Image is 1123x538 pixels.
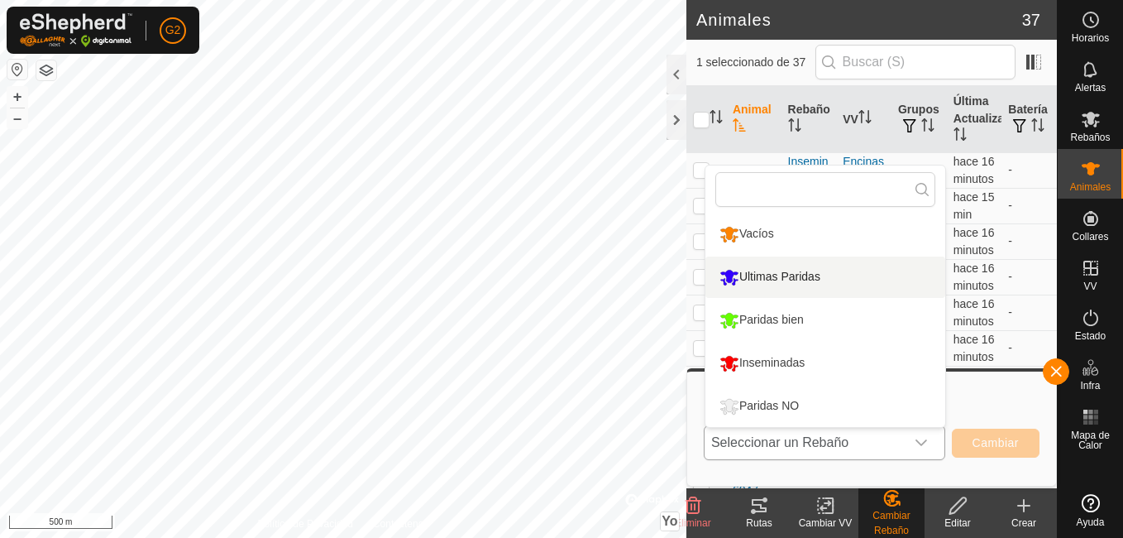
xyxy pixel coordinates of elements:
p-sorticon: Activar para ordenar [1031,121,1044,134]
span: Alertas [1075,83,1106,93]
div: Editar [925,516,991,531]
div: Disparador desplegable [905,426,938,459]
li: Ultimas Paridas [705,257,945,298]
button: + [7,87,27,107]
font: Vacíos [739,227,774,240]
font: Paridas NO [739,399,799,412]
p-sorticon: Activar para ordenar [710,113,723,126]
li: Paridas bien [705,300,945,341]
button: Yo [661,512,679,531]
li: Inseminadas [705,343,945,384]
button: – [7,108,27,128]
div: Cambiar Rebaño [858,508,925,538]
input: Buscar (S) [815,45,1015,79]
td: - [1001,223,1057,259]
div: Cambiar VV [792,516,858,531]
span: Animales [1070,182,1111,192]
td: - [1001,295,1057,330]
span: 0082 [733,161,758,179]
span: 1 seleccionado de 37 [696,54,815,71]
td: - [1001,366,1057,401]
span: 30 ago 2025, 23:06 [953,333,995,363]
li: Vacíos [705,214,945,255]
a: Contáctenos [373,516,428,531]
td: - [891,152,947,188]
p-sorticon: Activar para ordenar [953,130,967,143]
span: 30 ago 2025, 23:06 [953,297,995,328]
span: Collares [1072,232,1108,242]
button: Restablecer Mapa [7,60,27,79]
button: Cambiar [952,429,1039,458]
ul: Lista de opciones [705,214,945,427]
div: Inseminadas [788,153,830,188]
font: Batería [1008,103,1047,116]
span: Yo [662,514,677,528]
span: 30 ago 2025, 23:06 [953,155,995,185]
p-sorticon: Activar para ordenar [921,121,934,134]
a: Política de Privacidad [258,516,353,531]
button: Capas del Mapa [36,60,56,80]
img: Logo Gallagher [20,13,132,47]
font: Última Actualización [953,94,1028,125]
p-sorticon: Activar para ordenar [858,113,872,126]
span: Infra [1080,381,1100,391]
span: G2 [165,22,181,39]
span: 37 [1022,7,1040,32]
font: Inseminadas [739,356,805,369]
p-sorticon: Activar para ordenar [788,121,801,134]
font: Grupos [898,103,939,116]
li: Paridas NO [705,386,945,427]
span: Mapa de Calor [1062,430,1119,450]
td: - [1001,330,1057,366]
span: 30 ago 2025, 23:06 [953,226,995,257]
font: VV [843,113,858,126]
span: Seleccionar un Rebaño [705,426,905,459]
span: 30 ago 2025, 23:06 [953,262,995,292]
font: Rebaño [788,103,830,116]
span: Estado [1075,331,1106,341]
font: Animal [733,103,772,116]
span: 30 ago 2025, 23:06 [953,190,995,221]
span: Rebaños [1070,132,1110,142]
span: Ayuda [1077,517,1105,527]
p-sorticon: Activar para ordenar [733,121,746,134]
font: Ultimas Paridas [739,270,820,283]
div: Crear [991,516,1057,531]
font: Seleccionar un Rebaño [711,435,848,449]
span: VV [1083,281,1097,291]
span: Cambiar [972,436,1019,449]
td: - [1001,188,1057,223]
td: - [1001,152,1057,188]
span: Eliminar [675,517,710,529]
td: - [1001,259,1057,295]
font: Paridas bien [739,313,804,326]
h2: Animales [696,10,1022,30]
span: Horarios [1072,33,1109,43]
a: Ayuda [1058,488,1123,534]
div: Rutas [726,516,792,531]
a: Encinas2 [843,155,884,185]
